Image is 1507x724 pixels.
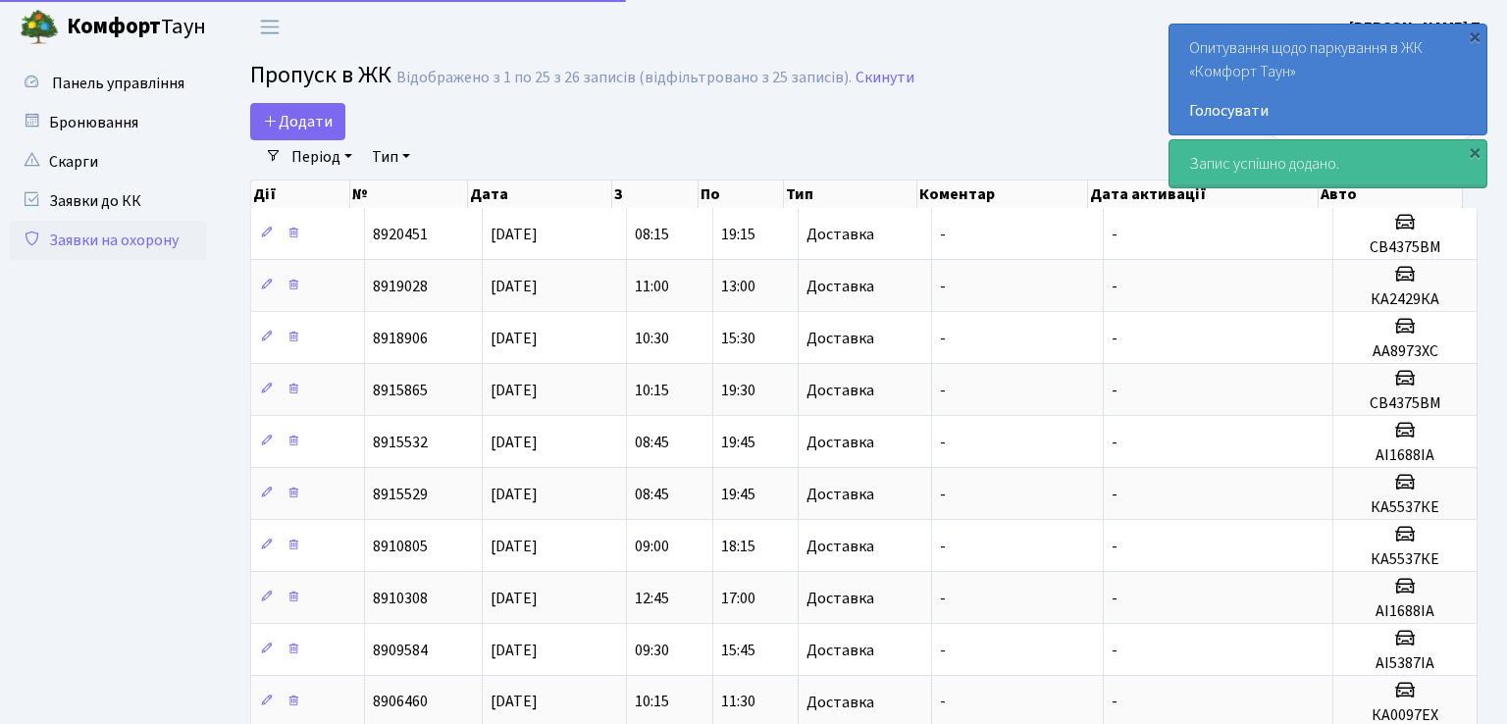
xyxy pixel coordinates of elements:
span: - [1112,224,1117,245]
span: 8906460 [373,692,428,713]
span: - [1112,432,1117,453]
span: 10:15 [635,380,669,401]
span: [DATE] [491,380,538,401]
a: Тип [364,140,418,174]
h5: КА5537КЕ [1341,550,1469,569]
span: - [1112,484,1117,505]
button: Переключити навігацію [245,11,294,43]
a: Заявки до КК [10,181,206,221]
span: 8915532 [373,432,428,453]
span: 8909584 [373,640,428,661]
span: Доставка [806,331,874,346]
a: Додати [250,103,345,140]
span: 12:45 [635,588,669,609]
span: Доставка [806,279,874,294]
h5: АІ1688ІА [1341,602,1469,621]
span: 8915529 [373,484,428,505]
span: [DATE] [491,432,538,453]
a: Заявки на охорону [10,221,206,260]
span: Доставка [806,487,874,502]
span: [DATE] [491,276,538,297]
a: Панель управління [10,64,206,103]
span: - [940,536,946,557]
h5: АІ5387ІА [1341,654,1469,673]
span: [DATE] [491,640,538,661]
span: - [940,380,946,401]
span: Доставка [806,435,874,450]
span: 08:15 [635,224,669,245]
span: Доставка [806,643,874,658]
span: Додати [263,111,333,132]
span: - [1112,536,1117,557]
span: - [1112,692,1117,713]
b: [PERSON_NAME] Т. [1349,17,1483,38]
span: 17:00 [721,588,755,609]
span: [DATE] [491,328,538,349]
span: - [940,692,946,713]
span: - [1112,588,1117,609]
span: - [940,484,946,505]
span: 19:30 [721,380,755,401]
span: - [940,328,946,349]
span: 11:30 [721,692,755,713]
span: Доставка [806,591,874,606]
th: № [350,181,468,208]
span: - [940,224,946,245]
th: Авто [1319,181,1463,208]
h5: АІ1688ІА [1341,446,1469,465]
div: × [1465,26,1484,46]
span: 8915865 [373,380,428,401]
span: - [1112,276,1117,297]
b: Комфорт [67,11,161,42]
a: [PERSON_NAME] Т. [1349,16,1483,39]
h5: КА2429КА [1341,290,1469,309]
span: Доставка [806,695,874,710]
h5: КА5537КЕ [1341,498,1469,517]
span: 8919028 [373,276,428,297]
span: Панель управління [52,73,184,94]
span: 08:45 [635,484,669,505]
span: Доставка [806,383,874,398]
th: З [612,181,698,208]
span: 8918906 [373,328,428,349]
span: - [940,276,946,297]
span: - [940,640,946,661]
div: Відображено з 1 по 25 з 26 записів (відфільтровано з 25 записів). [396,69,852,87]
th: Коментар [917,181,1088,208]
span: 15:30 [721,328,755,349]
span: 8910308 [373,588,428,609]
th: Дата [468,181,612,208]
span: Таун [67,11,206,44]
img: logo.png [20,8,59,47]
th: Дії [251,181,350,208]
span: - [1112,328,1117,349]
span: 09:30 [635,640,669,661]
span: 18:15 [721,536,755,557]
a: Скарги [10,142,206,181]
a: Голосувати [1189,99,1467,123]
div: Запис успішно додано. [1169,140,1486,187]
span: 13:00 [721,276,755,297]
th: По [699,181,784,208]
span: 15:45 [721,640,755,661]
span: Пропуск в ЖК [250,58,391,92]
span: - [940,588,946,609]
span: [DATE] [491,536,538,557]
a: Період [284,140,360,174]
span: - [1112,640,1117,661]
span: 19:15 [721,224,755,245]
span: 19:45 [721,484,755,505]
span: 19:45 [721,432,755,453]
span: - [940,432,946,453]
h5: СВ4375ВМ [1341,238,1469,257]
th: Тип [784,181,917,208]
h5: СВ4375ВМ [1341,394,1469,413]
span: [DATE] [491,692,538,713]
th: Дата активації [1088,181,1319,208]
span: - [1112,380,1117,401]
span: 8920451 [373,224,428,245]
span: Доставка [806,539,874,554]
span: 08:45 [635,432,669,453]
span: 11:00 [635,276,669,297]
a: Бронювання [10,103,206,142]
